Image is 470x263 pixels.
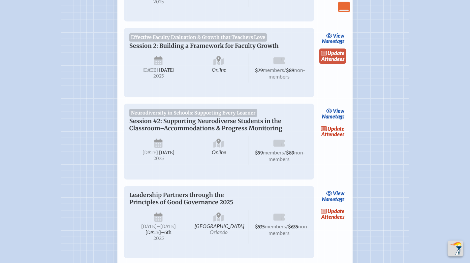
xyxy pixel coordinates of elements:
span: members [265,223,286,229]
span: $89 [286,68,294,73]
span: non-members [268,223,309,236]
button: Scroll Top [448,241,463,256]
a: updateAttendees [319,207,346,222]
span: Session 2: Building a Framework for Faculty Growth [129,42,279,49]
a: updateAttendees [319,124,346,139]
span: Orlando [210,229,228,235]
span: 2025 [135,74,183,79]
span: members [263,149,284,155]
span: [DATE] [159,150,174,155]
span: Online [189,53,248,82]
span: 2025 [135,156,183,161]
span: view [333,190,344,196]
span: Online [189,136,248,165]
span: [DATE] [141,224,157,229]
span: update [328,208,344,214]
a: viewNametags [320,31,346,46]
span: Effective Faculty Evaluation & Growth that Teachers Love [129,33,267,41]
a: viewNametags [320,189,346,204]
span: [DATE]–⁠6th [145,230,172,235]
span: view [333,32,344,39]
span: / [286,223,288,229]
span: Leadership Partners through the Principles of Good Governance 2025 [129,191,233,206]
a: viewNametags [320,106,346,121]
span: non-members [268,149,305,162]
span: [GEOGRAPHIC_DATA] [189,210,248,244]
span: –[DATE] [157,224,176,229]
span: / [284,149,286,155]
span: $59 [255,150,263,156]
img: To the top [449,242,462,255]
span: $535 [255,224,265,230]
span: update [328,125,344,132]
span: view [333,108,344,114]
a: updateAttendees [319,49,346,64]
span: [DATE] [159,67,174,73]
span: non-members [268,67,305,80]
span: [DATE] [142,150,158,155]
span: Neurodiversity in Schools: Supporting Every Learner [129,109,258,117]
span: update [328,50,344,56]
span: / [284,67,286,73]
span: members [263,67,284,73]
span: $79 [255,68,263,73]
span: Session #2: Supporting Neurodiverse Students in the Classroom–Accommodations & Progress Monitoring [129,117,282,132]
span: 2025 [135,236,183,241]
span: $89 [286,150,294,156]
span: $635 [288,224,298,230]
span: [DATE] [142,67,158,73]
